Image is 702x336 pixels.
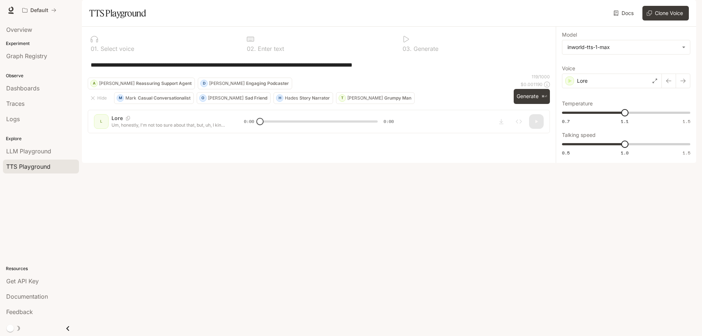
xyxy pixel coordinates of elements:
button: A[PERSON_NAME]Reassuring Support Agent [88,78,195,89]
button: Hide [88,92,111,104]
button: Clone Voice [642,6,689,20]
p: Model [562,32,577,37]
p: $ 0.001190 [521,81,543,87]
p: 119 / 1000 [532,74,550,80]
button: MMarkCasual Conversationalist [114,92,194,104]
p: [PERSON_NAME] [208,96,244,100]
a: Docs [612,6,637,20]
div: inworld-tts-1-max [567,44,678,51]
p: [PERSON_NAME] [347,96,383,100]
div: D [201,78,207,89]
p: Grumpy Man [384,96,411,100]
p: Story Narrator [299,96,330,100]
p: Hades [285,96,298,100]
button: D[PERSON_NAME]Engaging Podcaster [198,78,292,89]
span: 0.7 [562,118,570,124]
span: 1.5 [683,118,690,124]
p: Default [30,7,48,14]
span: 1.5 [683,150,690,156]
p: Engaging Podcaster [246,81,289,86]
span: 1.1 [621,118,629,124]
p: Sad Friend [245,96,267,100]
p: 0 1 . [91,46,99,52]
p: 0 3 . [403,46,412,52]
p: Lore [577,77,588,85]
button: Generate⌘⏎ [514,89,550,104]
div: inworld-tts-1-max [562,40,690,54]
div: M [117,92,124,104]
h1: TTS Playground [89,6,146,20]
div: T [339,92,346,104]
p: Reassuring Support Agent [136,81,192,86]
p: [PERSON_NAME] [209,81,245,86]
p: Enter text [256,46,284,52]
button: All workspaces [19,3,60,18]
div: O [200,92,206,104]
p: Temperature [562,101,593,106]
button: T[PERSON_NAME]Grumpy Man [336,92,415,104]
p: Voice [562,66,575,71]
span: 1.0 [621,150,629,156]
p: ⌘⏎ [541,94,547,99]
span: 0.5 [562,150,570,156]
p: 0 2 . [247,46,256,52]
div: A [91,78,97,89]
p: Casual Conversationalist [138,96,190,100]
div: H [276,92,283,104]
p: Mark [125,96,136,100]
p: [PERSON_NAME] [99,81,135,86]
button: HHadesStory Narrator [273,92,333,104]
p: Select voice [99,46,134,52]
p: Talking speed [562,132,596,138]
button: O[PERSON_NAME]Sad Friend [197,92,271,104]
p: Generate [412,46,438,52]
